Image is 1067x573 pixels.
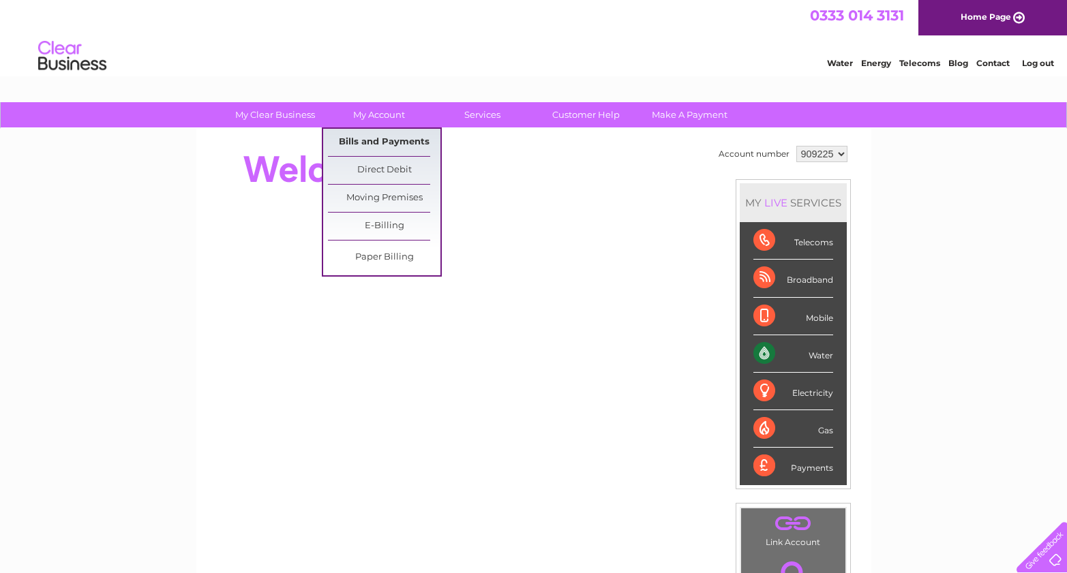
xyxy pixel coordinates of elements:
a: . [745,512,842,536]
a: Paper Billing [328,244,440,271]
div: Clear Business is a trading name of Verastar Limited (registered in [GEOGRAPHIC_DATA] No. 3667643... [212,7,856,66]
div: Gas [753,410,833,448]
a: Blog [948,58,968,68]
a: My Account [322,102,435,127]
a: Telecoms [899,58,940,68]
a: 0333 014 3131 [810,7,904,24]
a: Customer Help [530,102,642,127]
div: Mobile [753,298,833,335]
div: Broadband [753,260,833,297]
a: Moving Premises [328,185,440,212]
img: logo.png [37,35,107,77]
div: LIVE [762,196,790,209]
a: Services [426,102,539,127]
a: Water [827,58,853,68]
a: Log out [1022,58,1054,68]
td: Link Account [740,508,846,551]
div: MY SERVICES [740,183,847,222]
a: Bills and Payments [328,129,440,156]
td: Account number [715,142,793,166]
a: E-Billing [328,213,440,240]
div: Water [753,335,833,373]
a: Contact [976,58,1010,68]
div: Electricity [753,373,833,410]
div: Payments [753,448,833,484]
a: My Clear Business [219,102,331,127]
a: Energy [861,58,891,68]
a: Make A Payment [633,102,746,127]
a: Direct Debit [328,157,440,184]
div: Telecoms [753,222,833,260]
